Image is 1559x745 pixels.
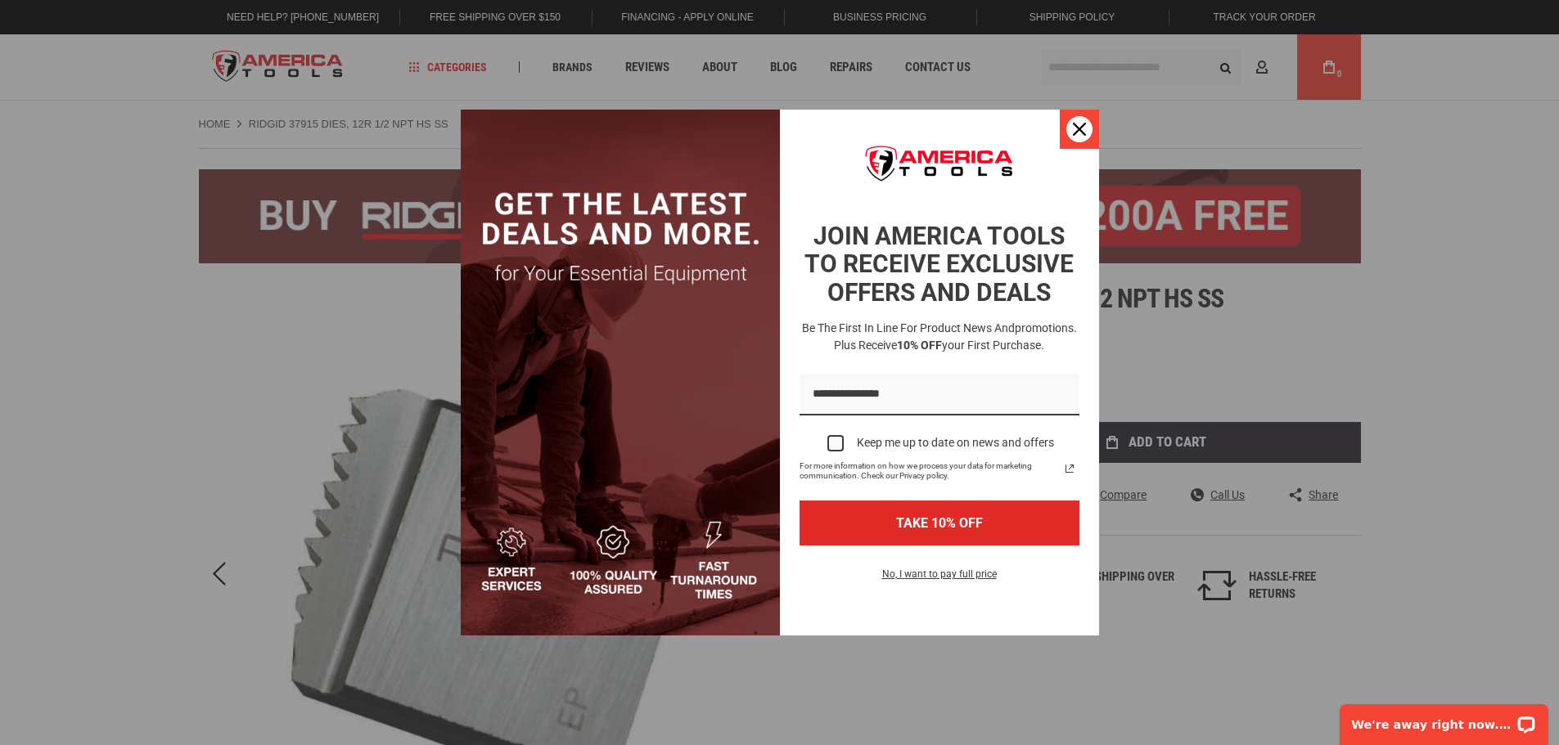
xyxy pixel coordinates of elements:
[897,339,942,352] strong: 10% OFF
[1060,459,1079,478] a: Read our Privacy Policy
[804,222,1074,307] strong: JOIN AMERICA TOOLS TO RECEIVE EXCLUSIVE OFFERS AND DEALS
[869,565,1010,593] button: No, I want to pay full price
[800,374,1079,415] input: Email field
[1329,693,1559,745] iframe: LiveChat chat widget
[796,320,1083,354] h3: Be the first in line for product news and
[1073,123,1086,136] svg: close icon
[800,500,1079,545] button: TAKE 10% OFF
[857,436,1054,450] div: Keep me up to date on news and offers
[1060,459,1079,478] svg: link icon
[800,461,1060,481] span: For more information on how we process your data for marketing communication. Check our Privacy p...
[1060,110,1099,149] button: Close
